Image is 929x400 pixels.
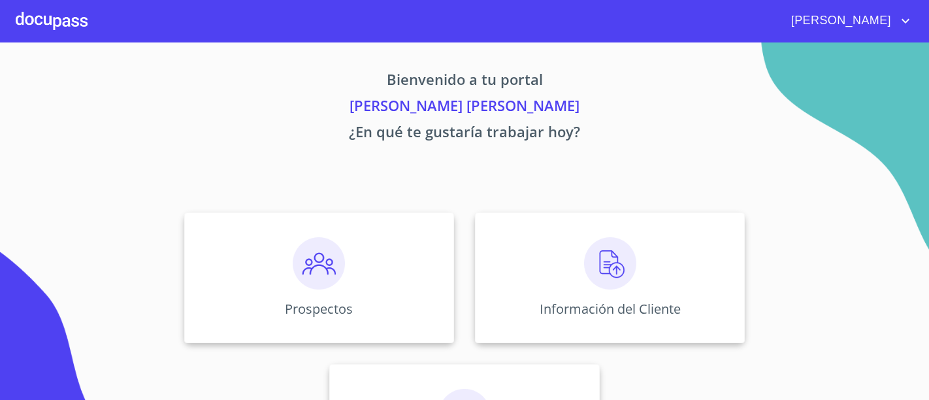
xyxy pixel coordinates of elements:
p: Prospectos [285,300,353,318]
p: Información del Cliente [540,300,681,318]
img: carga.png [584,237,636,290]
p: Bienvenido a tu portal [62,69,867,95]
span: [PERSON_NAME] [781,10,898,31]
p: [PERSON_NAME] [PERSON_NAME] [62,95,867,121]
img: prospectos.png [293,237,345,290]
p: ¿En qué te gustaría trabajar hoy? [62,121,867,147]
button: account of current user [781,10,913,31]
